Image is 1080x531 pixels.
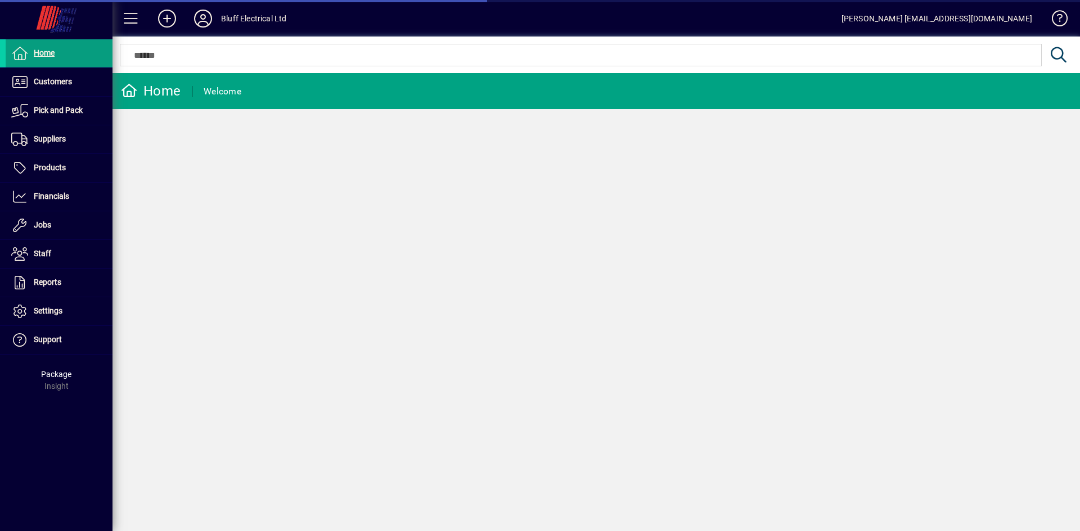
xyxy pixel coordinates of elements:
span: Products [34,163,66,172]
a: Support [6,326,112,354]
span: Reports [34,278,61,287]
a: Products [6,154,112,182]
button: Add [149,8,185,29]
span: Suppliers [34,134,66,143]
span: Jobs [34,220,51,229]
span: Customers [34,77,72,86]
div: Home [121,82,181,100]
a: Pick and Pack [6,97,112,125]
div: [PERSON_NAME] [EMAIL_ADDRESS][DOMAIN_NAME] [841,10,1032,28]
div: Bluff Electrical Ltd [221,10,287,28]
button: Profile [185,8,221,29]
span: Staff [34,249,51,258]
a: Customers [6,68,112,96]
span: Home [34,48,55,57]
a: Settings [6,297,112,325]
span: Pick and Pack [34,106,83,115]
a: Knowledge Base [1043,2,1066,39]
a: Reports [6,269,112,297]
div: Welcome [204,83,241,101]
a: Staff [6,240,112,268]
a: Suppliers [6,125,112,153]
a: Jobs [6,211,112,239]
span: Package [41,370,71,379]
span: Support [34,335,62,344]
span: Financials [34,192,69,201]
a: Financials [6,183,112,211]
span: Settings [34,306,62,315]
